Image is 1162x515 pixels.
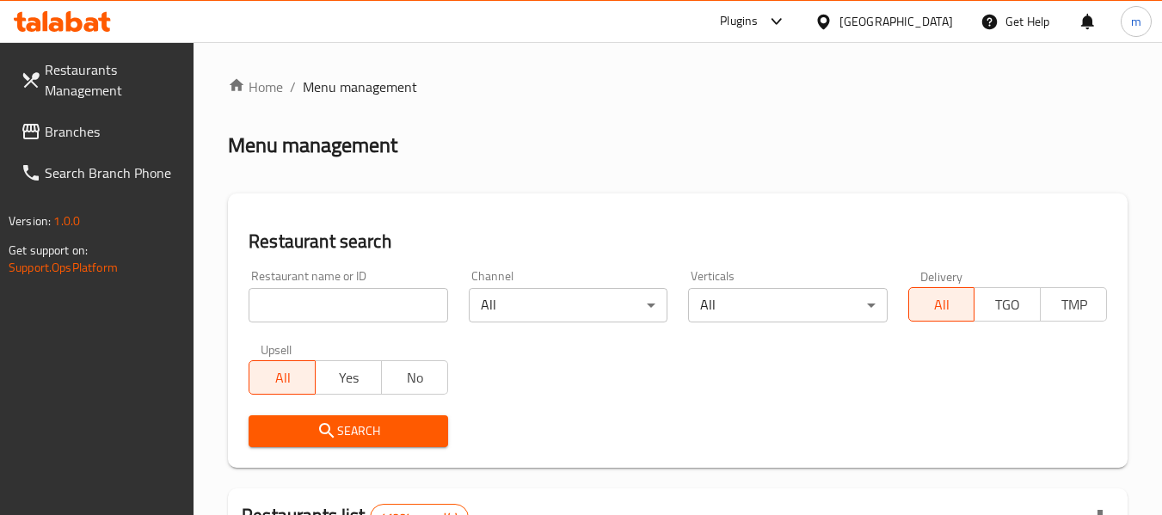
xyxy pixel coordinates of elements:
span: m [1131,12,1141,31]
div: All [469,288,667,322]
button: Search [249,415,447,447]
span: All [256,365,309,390]
span: Version: [9,210,51,232]
span: All [916,292,968,317]
a: Restaurants Management [7,49,194,111]
div: Plugins [720,11,758,32]
span: Search [262,420,433,442]
label: Delivery [920,270,963,282]
nav: breadcrumb [228,77,1128,97]
button: All [908,287,975,322]
a: Support.OpsPlatform [9,256,118,279]
div: [GEOGRAPHIC_DATA] [839,12,953,31]
div: All [688,288,887,322]
li: / [290,77,296,97]
a: Branches [7,111,194,152]
span: Search Branch Phone [45,162,181,183]
button: No [381,360,448,395]
span: Menu management [303,77,417,97]
a: Home [228,77,283,97]
span: Restaurants Management [45,59,181,101]
label: Upsell [261,343,292,355]
span: 1.0.0 [53,210,80,232]
span: Yes [323,365,375,390]
span: Branches [45,121,181,142]
span: TMP [1048,292,1100,317]
span: TGO [981,292,1034,317]
h2: Menu management [228,132,397,159]
button: Yes [315,360,382,395]
button: All [249,360,316,395]
span: Get support on: [9,239,88,261]
a: Search Branch Phone [7,152,194,193]
input: Search for restaurant name or ID.. [249,288,447,322]
button: TGO [974,287,1041,322]
button: TMP [1040,287,1107,322]
span: No [389,365,441,390]
h2: Restaurant search [249,229,1107,254]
